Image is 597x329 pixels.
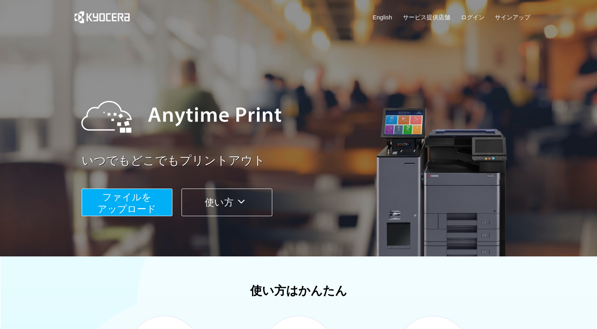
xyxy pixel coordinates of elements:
[82,152,535,169] a: いつでもどこでもプリントアウト
[461,13,485,21] a: ログイン
[373,13,392,21] a: English
[403,13,450,21] a: サービス提供店舗
[182,189,272,216] button: 使い方
[495,13,530,21] a: サインアップ
[82,189,172,216] button: ファイルを​​アップロード
[97,192,156,214] span: ファイルを ​​アップロード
